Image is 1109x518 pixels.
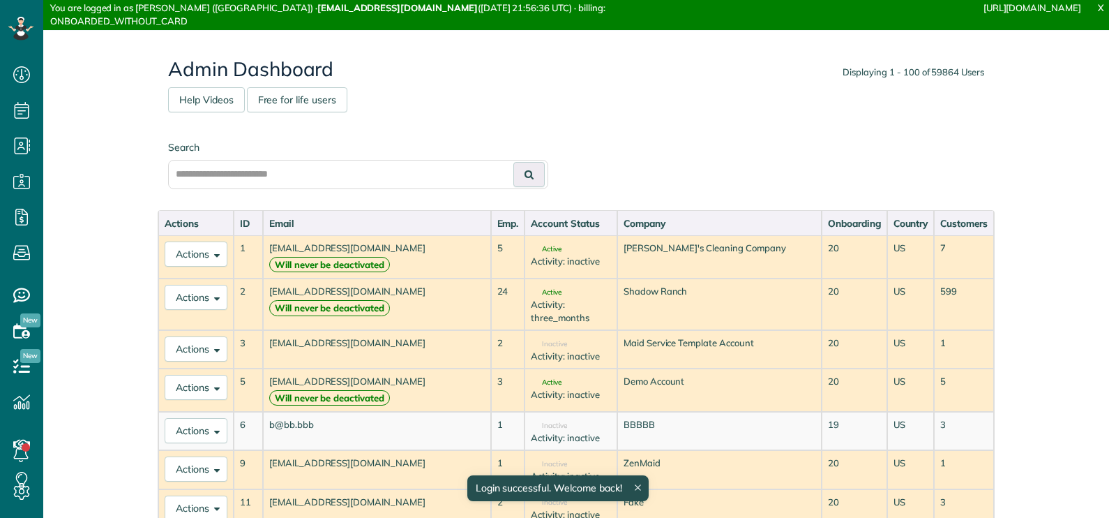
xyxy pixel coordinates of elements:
a: Help Videos [168,87,245,112]
td: 20 [822,450,887,489]
div: Emp. [497,216,519,230]
strong: Will never be deactivated [269,257,390,273]
td: 19 [822,412,887,450]
td: 5 [234,369,263,412]
div: Activity: inactive [531,431,610,445]
td: 1 [491,450,525,489]
td: [EMAIL_ADDRESS][DOMAIN_NAME] [263,450,491,489]
strong: Will never be deactivated [269,300,390,316]
td: 6 [234,412,263,450]
span: New [20,349,40,363]
span: Inactive [531,341,567,348]
td: b@bb.bbb [263,412,491,450]
button: Actions [165,375,227,400]
td: Maid Service Template Account [617,330,822,369]
div: Country [893,216,928,230]
div: Displaying 1 - 100 of 59864 Users [843,66,984,79]
span: Inactive [531,499,567,506]
span: Active [531,246,561,253]
td: [EMAIL_ADDRESS][DOMAIN_NAME] [263,369,491,412]
div: Account Status [531,216,610,230]
td: 1 [934,450,994,489]
td: Demo Account [617,369,822,412]
h2: Admin Dashboard [168,59,984,80]
label: Search [168,140,548,154]
td: 3 [934,412,994,450]
div: Onboarding [828,216,881,230]
td: 5 [934,369,994,412]
td: Shadow Ranch [617,279,822,330]
td: 3 [491,369,525,412]
div: Activity: inactive [531,470,610,483]
div: Customers [940,216,988,230]
button: Actions [165,285,227,310]
td: 2 [491,330,525,369]
td: [PERSON_NAME]'s Cleaning Company [617,235,822,279]
strong: Will never be deactivated [269,390,390,406]
span: Active [531,289,561,296]
div: ID [240,216,257,230]
td: 7 [934,235,994,279]
td: 1 [491,412,525,450]
span: Inactive [531,461,567,468]
td: US [887,412,935,450]
td: 9 [234,450,263,489]
td: 2 [234,279,263,330]
td: BBBBB [617,412,822,450]
button: Actions [165,336,227,362]
td: [EMAIL_ADDRESS][DOMAIN_NAME] [263,330,491,369]
span: Inactive [531,422,567,429]
button: Actions [165,242,227,267]
td: 20 [822,279,887,330]
td: 3 [234,330,263,369]
div: Login successful. Welcome back! [467,475,648,501]
td: [EMAIL_ADDRESS][DOMAIN_NAME] [263,279,491,330]
td: 1 [934,330,994,369]
div: Activity: three_months [531,298,610,324]
td: 24 [491,279,525,330]
a: Free for life users [247,87,347,112]
td: 5 [491,235,525,279]
td: 599 [934,279,994,330]
td: 20 [822,235,887,279]
td: US [887,330,935,369]
td: 20 [822,330,887,369]
div: Email [269,216,485,230]
td: US [887,279,935,330]
div: Actions [165,216,227,230]
td: 20 [822,369,887,412]
div: Activity: inactive [531,350,610,363]
a: [URL][DOMAIN_NAME] [983,2,1081,13]
span: New [20,313,40,327]
td: US [887,235,935,279]
td: US [887,450,935,489]
td: 1 [234,235,263,279]
button: Actions [165,457,227,482]
td: ZenMaid [617,450,822,489]
div: Company [624,216,815,230]
div: Activity: inactive [531,388,610,401]
button: Actions [165,418,227,443]
td: [EMAIL_ADDRESS][DOMAIN_NAME] [263,235,491,279]
span: Active [531,379,561,386]
div: Activity: inactive [531,255,610,268]
td: US [887,369,935,412]
strong: [EMAIL_ADDRESS][DOMAIN_NAME] [317,2,478,13]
